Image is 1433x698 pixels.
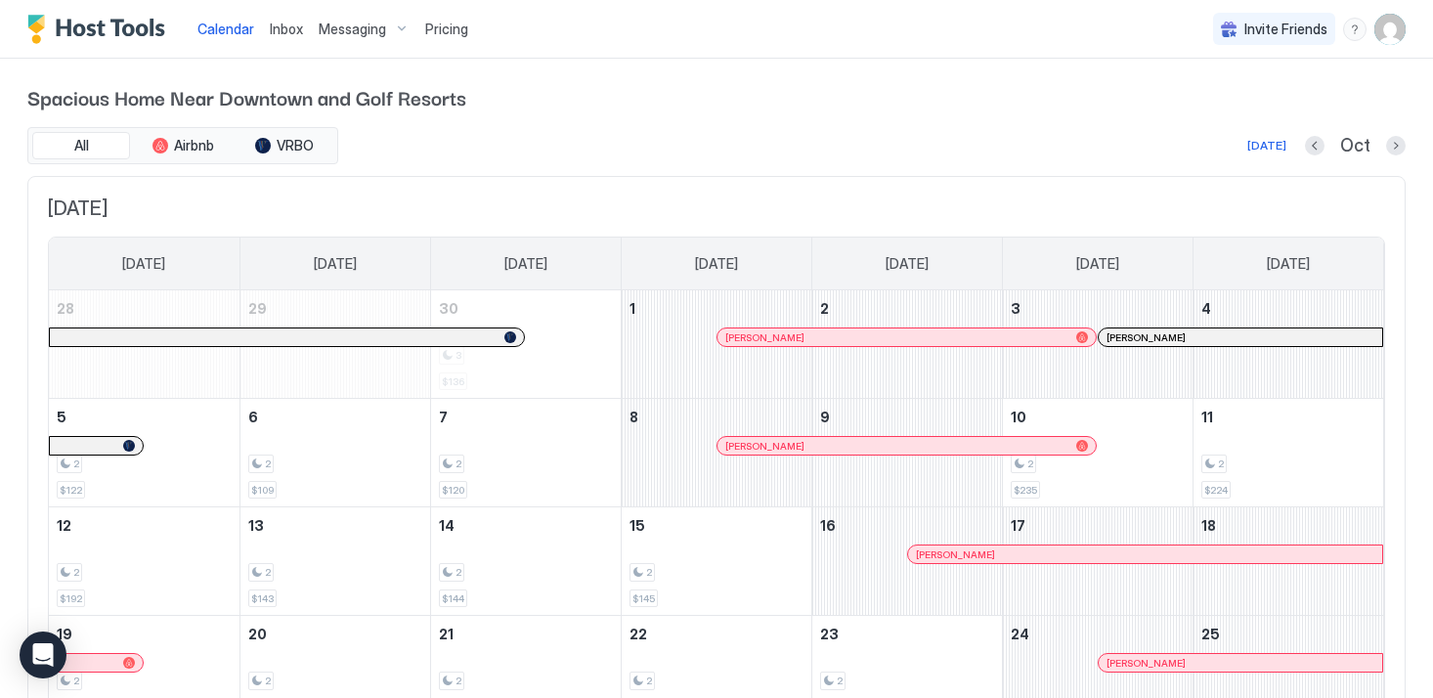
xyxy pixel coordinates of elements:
[240,507,430,544] a: October 13, 2025
[1247,137,1286,154] div: [DATE]
[1076,255,1119,273] span: [DATE]
[240,290,430,327] a: September 29, 2025
[646,566,652,579] span: 2
[820,517,836,534] span: 16
[621,290,811,399] td: October 1, 2025
[812,290,1002,327] a: October 2, 2025
[439,517,455,534] span: 14
[621,399,811,507] td: October 8, 2025
[812,616,1002,652] a: October 23, 2025
[1011,300,1020,317] span: 3
[622,290,811,327] a: October 1, 2025
[646,675,652,687] span: 2
[314,255,357,273] span: [DATE]
[504,255,547,273] span: [DATE]
[1194,616,1384,652] a: October 25, 2025
[1244,21,1327,38] span: Invite Friends
[1002,399,1193,507] td: October 10, 2025
[239,290,430,399] td: September 29, 2025
[248,300,267,317] span: 29
[277,137,314,154] span: VRBO
[456,458,461,470] span: 2
[197,19,254,39] a: Calendar
[456,675,461,687] span: 2
[1003,290,1193,327] a: October 3, 2025
[294,238,376,290] a: Monday
[1201,626,1220,642] span: 25
[1305,136,1324,155] button: Previous month
[240,616,430,652] a: October 20, 2025
[251,592,274,605] span: $143
[439,300,458,317] span: 30
[622,399,811,435] a: October 8, 2025
[425,21,468,38] span: Pricing
[695,255,738,273] span: [DATE]
[820,300,829,317] span: 2
[1057,238,1139,290] a: Friday
[1011,517,1025,534] span: 17
[431,507,621,544] a: October 14, 2025
[49,507,239,544] a: October 12, 2025
[49,507,239,616] td: October 12, 2025
[236,132,333,159] button: VRBO
[1107,657,1374,670] div: [PERSON_NAME]
[725,331,1088,344] div: [PERSON_NAME]
[48,196,1385,221] span: [DATE]
[73,675,79,687] span: 2
[57,517,71,534] span: 12
[811,290,1002,399] td: October 2, 2025
[630,409,638,425] span: 8
[49,290,239,399] td: September 28, 2025
[240,399,430,435] a: October 6, 2025
[866,238,948,290] a: Thursday
[725,440,804,453] span: [PERSON_NAME]
[1201,300,1211,317] span: 4
[60,592,82,605] span: $192
[270,19,303,39] a: Inbox
[1340,135,1370,157] span: Oct
[621,507,811,616] td: October 15, 2025
[725,440,1088,453] div: [PERSON_NAME]
[27,82,1406,111] span: Spacious Home Near Downtown and Golf Resorts
[820,409,830,425] span: 9
[270,21,303,37] span: Inbox
[27,15,174,44] a: Host Tools Logo
[1107,657,1186,670] span: [PERSON_NAME]
[1003,399,1193,435] a: October 10, 2025
[103,238,185,290] a: Sunday
[431,399,621,435] a: October 7, 2025
[812,399,1002,435] a: October 9, 2025
[442,592,464,605] span: $144
[74,137,89,154] span: All
[1014,484,1037,497] span: $235
[1002,290,1193,399] td: October 3, 2025
[73,458,79,470] span: 2
[439,626,454,642] span: 21
[248,517,264,534] span: 13
[430,507,621,616] td: October 14, 2025
[1194,290,1384,327] a: October 4, 2025
[27,127,338,164] div: tab-group
[197,21,254,37] span: Calendar
[49,399,239,507] td: October 5, 2025
[1027,458,1033,470] span: 2
[1244,134,1289,157] button: [DATE]
[1011,626,1029,642] span: 24
[32,132,130,159] button: All
[916,548,995,561] span: [PERSON_NAME]
[1011,409,1026,425] span: 10
[886,255,929,273] span: [DATE]
[239,399,430,507] td: October 6, 2025
[1247,238,1329,290] a: Saturday
[1003,616,1193,652] a: October 24, 2025
[456,566,461,579] span: 2
[1002,507,1193,616] td: October 17, 2025
[916,548,1374,561] div: [PERSON_NAME]
[632,592,655,605] span: $145
[1003,507,1193,544] a: October 17, 2025
[630,626,647,642] span: 22
[430,399,621,507] td: October 7, 2025
[622,507,811,544] a: October 15, 2025
[239,507,430,616] td: October 13, 2025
